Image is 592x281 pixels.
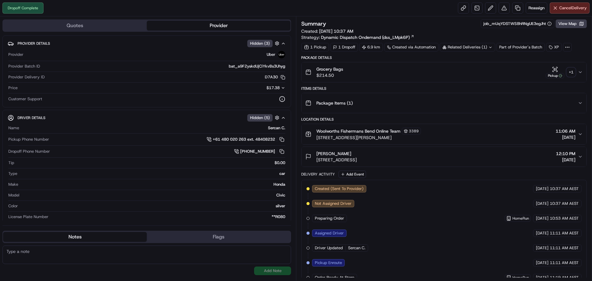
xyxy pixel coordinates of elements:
span: 10:53 AM AEST [550,216,579,221]
div: job_mUqYDSTWS8hRNgUE3egJht [483,21,552,27]
button: [PERSON_NAME][STREET_ADDRESS]12:10 PM[DATE] [302,147,586,167]
div: 💻 [52,90,57,95]
span: Type [8,171,17,176]
span: [PERSON_NAME] [316,151,351,157]
div: 1 Dropoff [330,43,358,52]
span: Provider Batch ID [8,64,40,69]
span: API Documentation [58,89,99,96]
a: +61 480 020 263 ext. 48408232 [207,136,285,143]
div: Strategy: [301,34,414,40]
span: [DATE] [536,201,549,206]
span: [STREET_ADDRESS][PERSON_NAME] [316,134,421,141]
span: Knowledge Base [12,89,47,96]
button: Add Event [339,171,366,178]
div: Pickup [546,73,564,78]
span: $214.50 [316,72,343,78]
span: Woolworths Fishermans Bend Online Team [316,128,401,134]
a: 💻API Documentation [50,87,101,98]
button: Pickup [546,66,564,78]
span: [DATE] [536,275,549,280]
span: Driver Details [18,115,45,120]
span: Created (Sent To Provider) [315,186,364,192]
span: Dropoff Phone Number [8,149,50,154]
img: Nash [6,6,18,19]
button: Quotes [3,21,147,31]
button: Grocery Bags$214.50Pickup+1 [302,62,586,82]
span: HomeRun [512,275,529,280]
span: 11:11 AM AEST [550,230,579,236]
span: [DATE] [556,157,575,163]
span: 11:06 AM [556,128,575,134]
span: Package Items ( 1 ) [316,100,353,106]
span: [PHONE_NUMBER] [240,149,275,154]
button: Hidden (5) [247,114,281,122]
button: $17.38 [231,85,285,91]
div: Items Details [301,86,587,91]
p: Welcome 👋 [6,25,112,35]
span: 11:11 AM AEST [550,245,579,251]
span: Cancel Delivery [559,5,587,11]
span: Color [8,203,18,209]
div: car [20,171,285,176]
button: CancelDelivery [550,2,590,14]
button: [PHONE_NUMBER] [234,148,285,155]
span: 10:37 AM AEST [550,186,579,192]
span: 11:11 AM AEST [550,260,579,266]
span: Reassign [528,5,545,11]
div: We're available if you need us! [21,65,78,70]
span: Provider Delivery ID [8,74,45,80]
button: Hidden (3) [247,39,281,47]
button: Reassign [526,2,547,14]
span: [DATE] [536,230,549,236]
img: uber-new-logo.jpeg [278,51,285,58]
div: Created via Automation [384,43,438,52]
button: Woolworths Fishermans Bend Online Team3389[STREET_ADDRESS][PERSON_NAME]11:06 AM[DATE] [302,124,586,144]
div: XP [546,43,562,52]
span: [DATE] [536,260,549,266]
span: [DATE] [556,134,575,140]
span: Pickup Phone Number [8,137,49,142]
a: Powered byPylon [43,104,75,109]
div: 📗 [6,90,11,95]
span: Customer Support [8,96,42,102]
span: Pylon [61,105,75,109]
span: Name [8,125,19,131]
div: Honda [21,182,285,187]
span: Model [8,192,19,198]
span: [DATE] [536,216,549,221]
span: 11:19 AM AEST [550,275,579,280]
span: [DATE] [536,186,549,192]
div: Related Deliveries (1) [440,43,495,52]
button: Flags [147,232,290,242]
div: $0.00 [17,160,285,166]
a: 📗Knowledge Base [4,87,50,98]
span: Assigned Driver [315,230,344,236]
span: Grocery Bags [316,66,343,72]
span: Driver Updated [315,245,343,251]
span: Not Assigned Driver [315,201,351,206]
span: 3389 [409,129,419,134]
span: Order Ready At Store [315,275,354,280]
span: Created: [301,28,353,34]
div: + 1 [567,68,575,76]
span: HomeRun [512,216,529,221]
span: Pickup Enroute [315,260,342,266]
span: Uber [267,52,275,57]
div: silver [20,203,285,209]
span: Make [8,182,18,187]
button: View Map [556,19,587,28]
button: Notes [3,232,147,242]
div: 1 Pickup [301,43,329,52]
span: Tip [8,160,14,166]
span: Dynamic Dispatch Ondemand (dss_LMpk6P) [321,34,410,40]
button: D7A30 [265,74,285,80]
input: Got a question? Start typing here... [16,40,111,46]
span: Provider [8,52,23,57]
img: 1736555255976-a54dd68f-1ca7-489b-9aae-adbdc363a1c4 [6,59,17,70]
button: Pickup+1 [546,66,575,78]
div: Start new chat [21,59,101,65]
button: Driver DetailsHidden (5) [8,113,286,123]
h3: Summary [301,21,326,27]
span: [DATE] [536,245,549,251]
